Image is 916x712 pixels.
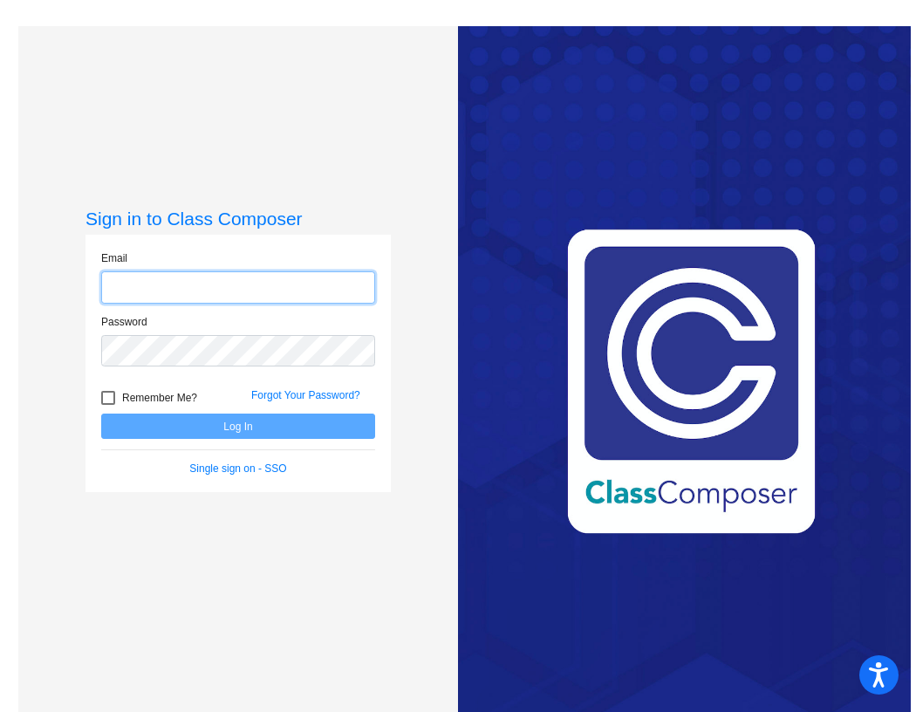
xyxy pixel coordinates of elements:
[189,462,286,475] a: Single sign on - SSO
[122,387,197,408] span: Remember Me?
[101,314,147,330] label: Password
[101,414,375,439] button: Log In
[85,208,391,229] h3: Sign in to Class Composer
[101,250,127,266] label: Email
[251,389,360,401] a: Forgot Your Password?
